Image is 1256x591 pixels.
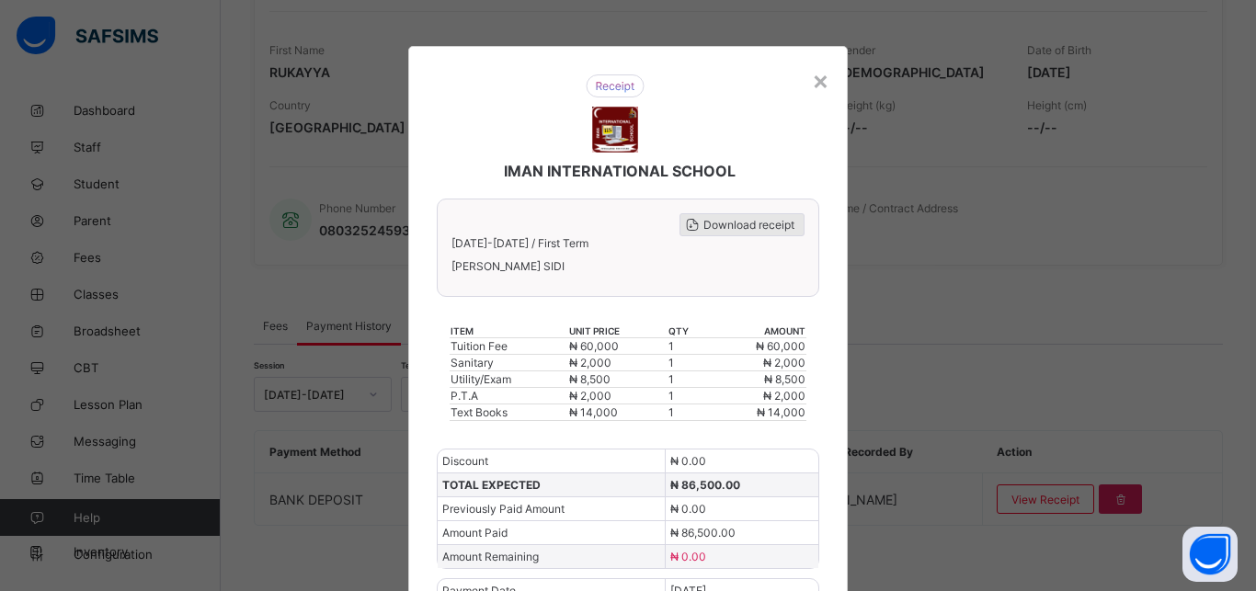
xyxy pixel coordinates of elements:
[668,338,709,355] td: 1
[451,405,567,419] div: Text Books
[569,372,611,386] span: ₦ 8,500
[523,116,738,133] span: IMAN INTERNATIONAL SCHOOL
[470,334,509,347] span: ₦ 2,000
[103,289,470,301] th: item
[1110,318,1149,331] span: ₦ 8,500
[569,339,619,353] span: ₦ 60,000
[104,365,469,378] div: Text Books
[597,28,656,51] img: receipt.26f346b57495a98c98ef9b0bc63aa4d8.svg
[1110,349,1149,362] span: ₦ 2,000
[756,339,805,353] span: ₦ 60,000
[750,436,813,449] span: ₦ 98,000.00
[451,372,567,386] div: Utility/Exam
[668,388,709,404] td: 1
[451,389,567,403] div: P.T.A
[670,454,706,468] span: ₦ 0.00
[668,355,709,371] td: 1
[873,289,1150,301] th: amount
[470,302,516,315] span: ₦ 67,500
[104,349,469,362] div: Sanitary
[34,413,78,426] span: Discount
[670,502,706,516] span: ₦ 0.00
[569,356,611,369] span: ₦ 2,000
[750,505,815,517] span: -₦ 36,000.00
[761,348,873,364] td: 1
[104,302,469,315] div: Tuition Fee
[568,324,668,338] th: unit price
[1110,334,1149,347] span: ₦ 2,000
[750,538,782,551] span: [DATE]
[469,289,761,301] th: unit price
[470,349,509,362] span: ₦ 2,000
[34,436,125,449] span: TOTAL EXPECTED
[569,405,618,419] span: ₦ 14,000
[442,502,565,516] span: Previously Paid Amount
[761,317,873,333] td: 1
[757,405,805,419] span: ₦ 14,000
[569,389,611,403] span: ₦ 2,000
[43,189,170,202] span: [DATE]-[DATE] / First Term
[34,505,131,517] span: Amount Remaining
[668,404,709,421] td: 1
[451,236,588,250] span: [DATE]-[DATE] / First Term
[670,526,736,540] span: ₦ 86,500.00
[1103,302,1149,315] span: ₦ 67,500
[750,459,812,472] span: ₦ 36,000.00
[34,459,154,472] span: Previously Paid Amount
[670,478,740,492] span: ₦ 86,500.00
[750,413,784,426] span: ₦ 0.00
[451,339,567,353] div: Tuition Fee
[442,550,539,563] span: Amount Remaining
[761,364,873,380] td: 1
[586,74,645,97] img: receipt.26f346b57495a98c98ef9b0bc63aa4d8.svg
[34,482,100,494] span: Amount Paid
[451,356,567,369] div: Sanitary
[750,561,827,574] span: BANK DEPOSIT
[104,318,469,331] div: Utility/Exam
[1182,527,1238,582] button: Open asap
[43,211,1209,224] span: [PERSON_NAME]
[709,324,806,338] th: amount
[1103,365,1149,378] span: ₦ 18,000
[504,162,736,180] span: IMAN INTERNATIONAL SCHOOL
[761,333,873,348] td: 1
[603,61,649,107] img: IMAN INTERNATIONAL SCHOOL
[764,372,805,386] span: ₦ 8,500
[763,356,805,369] span: ₦ 2,000
[750,482,812,494] span: ₦ 98,000.00
[761,301,873,317] td: 1
[470,365,516,378] span: ₦ 18,000
[34,561,120,574] span: Payment Method
[812,64,829,96] div: ×
[763,389,805,403] span: ₦ 2,000
[592,107,638,153] img: IMAN INTERNATIONAL SCHOOL
[450,324,568,338] th: item
[442,454,488,468] span: Discount
[1113,172,1199,185] span: Download receipt
[670,550,706,563] span: ₦ 0.00
[451,259,805,273] span: [PERSON_NAME] SIDI
[703,218,794,232] span: Download receipt
[104,334,469,347] div: P.T.A
[668,371,709,388] td: 1
[43,233,1209,246] span: PRIMARY 1 B
[761,289,873,301] th: qty
[442,526,508,540] span: Amount Paid
[668,324,709,338] th: qty
[442,478,541,492] span: TOTAL EXPECTED
[470,318,509,331] span: ₦ 8,500
[34,538,105,551] span: Payment Date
